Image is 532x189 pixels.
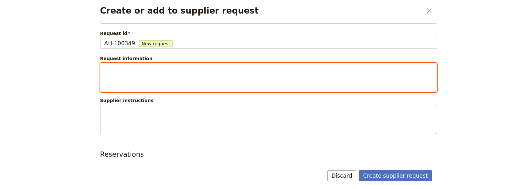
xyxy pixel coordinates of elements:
[327,170,356,181] button: Discard
[100,6,422,16] h2: Create or add to supplier request
[100,150,437,163] h3: Reservations
[100,55,153,62] label: Request information
[100,97,154,104] label: Supplier instructions
[424,5,435,16] button: Close dialog
[104,39,135,47] span: AH-100349
[359,170,432,181] button: Create supplier request
[139,40,173,47] span: New request
[100,30,437,37] span: Request id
